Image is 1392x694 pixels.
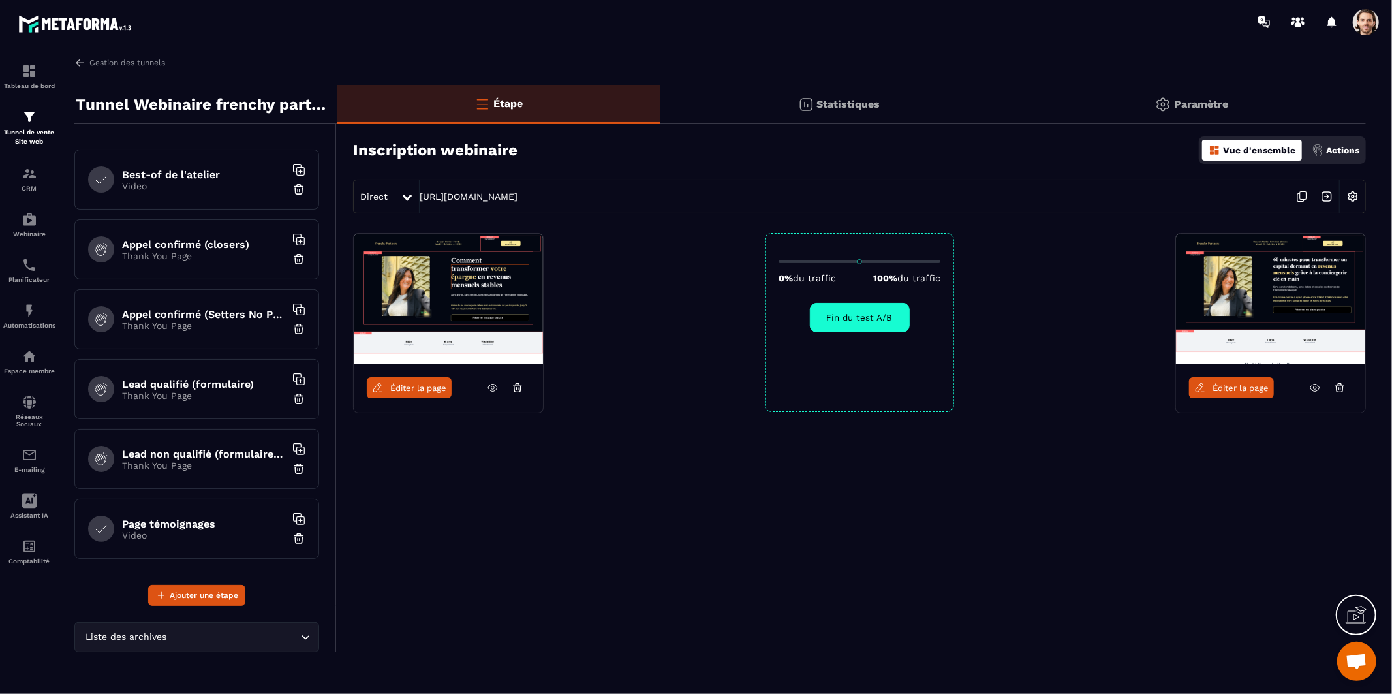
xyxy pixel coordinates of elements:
img: image [354,234,543,364]
p: Assistant IA [3,512,55,519]
p: Comptabilité [3,558,55,565]
img: trash [292,183,305,196]
img: formation [22,166,37,181]
p: CRM [3,185,55,192]
p: Statistiques [817,98,880,110]
img: arrow [74,57,86,69]
h6: Best-of de l'atelier [122,168,285,181]
p: Tunnel Webinaire frenchy partners [76,91,327,118]
span: Direct [360,191,388,202]
h6: Page témoignages [122,518,285,530]
span: Éditer la page [390,383,446,393]
a: automationsautomationsAutomatisations [3,293,55,339]
h6: Lead qualifié (formulaire) [122,378,285,390]
p: Tableau de bord [3,82,55,89]
img: automations [22,303,37,319]
a: formationformationCRM [3,156,55,202]
p: Paramètre [1174,98,1228,110]
img: dashboard-orange.40269519.svg [1209,144,1220,156]
div: Search for option [74,622,319,652]
a: automationsautomationsWebinaire [3,202,55,247]
p: Actions [1326,145,1359,155]
p: 100% [873,273,940,283]
p: Video [122,530,285,541]
img: scheduler [22,257,37,273]
a: automationsautomationsEspace membre [3,339,55,385]
a: accountantaccountantComptabilité [3,529,55,575]
img: social-network [22,394,37,410]
p: Étape [493,97,523,110]
p: Video [122,181,285,191]
img: accountant [22,539,37,554]
button: Ajouter une étape [148,585,245,606]
img: bars-o.4a397970.svg [474,96,490,112]
p: Tunnel de vente Site web [3,128,55,146]
span: Éditer la page [1213,383,1269,393]
p: Thank You Page [122,251,285,261]
img: formation [22,109,37,125]
p: Planificateur [3,276,55,283]
a: [URL][DOMAIN_NAME] [420,191,518,202]
img: formation [22,63,37,79]
img: trash [292,462,305,475]
h6: Lead non qualifié (formulaire No Pixel/tracking) [122,448,285,460]
img: trash [292,532,305,545]
img: automations [22,212,37,227]
img: stats.20deebd0.svg [798,97,814,112]
a: Assistant IA [3,483,55,529]
img: setting-gr.5f69749f.svg [1155,97,1171,112]
p: Thank You Page [122,460,285,471]
a: Éditer la page [367,377,452,398]
a: formationformationTableau de bord [3,54,55,99]
img: setting-w.858f3a88.svg [1340,184,1365,209]
img: email [22,447,37,463]
span: du traffic [793,273,836,283]
img: automations [22,349,37,364]
a: schedulerschedulerPlanificateur [3,247,55,293]
a: social-networksocial-networkRéseaux Sociaux [3,385,55,437]
img: trash [292,392,305,405]
p: Webinaire [3,230,55,238]
span: du traffic [897,273,940,283]
a: Éditer la page [1189,377,1274,398]
img: logo [18,12,136,36]
p: E-mailing [3,466,55,473]
p: Thank You Page [122,390,285,401]
div: Mở cuộc trò chuyện [1337,642,1376,681]
p: Automatisations [3,322,55,329]
p: Vue d'ensemble [1223,145,1295,155]
h3: Inscription webinaire [353,141,518,159]
input: Search for option [170,630,298,644]
a: emailemailE-mailing [3,437,55,483]
h6: Appel confirmé (closers) [122,238,285,251]
p: Thank You Page [122,321,285,331]
img: arrow-next.bcc2205e.svg [1314,184,1339,209]
button: Fin du test A/B [810,303,910,332]
p: Réseaux Sociaux [3,413,55,428]
h6: Appel confirmé (Setters No Pixel/tracking) [122,308,285,321]
img: actions.d6e523a2.png [1312,144,1323,156]
span: Liste des archives [83,630,170,644]
p: Espace membre [3,368,55,375]
img: image [1176,234,1365,364]
a: formationformationTunnel de vente Site web [3,99,55,156]
span: Ajouter une étape [170,589,238,602]
img: trash [292,323,305,336]
p: 0% [779,273,836,283]
a: Gestion des tunnels [74,57,165,69]
img: trash [292,253,305,266]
